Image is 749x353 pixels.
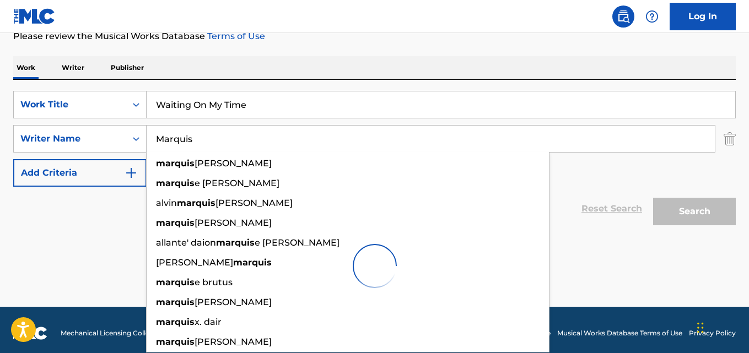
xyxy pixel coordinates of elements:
strong: marquis [156,218,195,228]
p: Please review the Musical Works Database [13,30,736,43]
div: Help [641,6,663,28]
form: Search Form [13,91,736,231]
strong: marquis [156,178,195,188]
div: Drag [697,311,704,344]
p: Work [13,56,39,79]
div: Work Title [20,98,120,111]
span: e [PERSON_NAME] [195,178,279,188]
img: preloader [344,235,405,296]
span: [PERSON_NAME] [195,336,272,347]
img: help [645,10,659,23]
img: MLC Logo [13,8,56,24]
span: [PERSON_NAME] [215,198,293,208]
span: Mechanical Licensing Collective © 2025 [61,328,188,338]
iframe: Chat Widget [694,300,749,353]
strong: marquis [177,198,215,208]
img: Delete Criterion [724,125,736,153]
strong: marquis [156,297,195,307]
img: 9d2ae6d4665cec9f34b9.svg [125,166,138,180]
span: x. dair [195,317,222,327]
span: [PERSON_NAME] [195,218,272,228]
span: [PERSON_NAME] [195,158,272,169]
div: Writer Name [20,132,120,145]
a: Log In [670,3,736,30]
button: Add Criteria [13,159,147,187]
a: Public Search [612,6,634,28]
p: Writer [58,56,88,79]
img: search [617,10,630,23]
a: Privacy Policy [689,328,736,338]
strong: marquis [156,336,195,347]
strong: marquis [156,317,195,327]
span: [PERSON_NAME] [195,297,272,307]
strong: marquis [156,158,195,169]
span: alvin [156,198,177,208]
p: Publisher [107,56,147,79]
a: Terms of Use [205,31,265,41]
a: Musical Works Database Terms of Use [557,328,682,338]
